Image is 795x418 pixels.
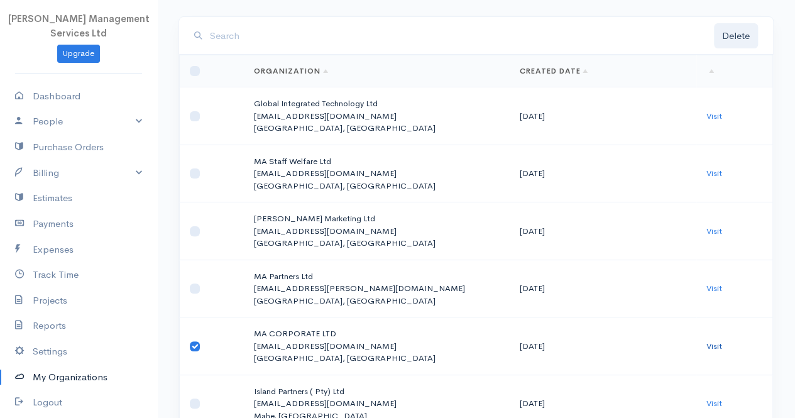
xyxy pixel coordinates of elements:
p: [EMAIL_ADDRESS][DOMAIN_NAME] [254,397,500,410]
td: MA Partners Ltd [244,260,510,317]
a: Visit [706,283,722,294]
input: Search [210,23,714,49]
span: [PERSON_NAME] Management Services Ltd [8,13,150,39]
p: [GEOGRAPHIC_DATA], [GEOGRAPHIC_DATA] [254,237,500,250]
a: Visit [706,341,722,351]
p: [GEOGRAPHIC_DATA], [GEOGRAPHIC_DATA] [254,122,500,135]
td: [DATE] [510,317,696,375]
a: Visit [706,226,722,236]
td: [DATE] [510,202,696,260]
td: [DATE] [510,260,696,317]
a: Visit [706,168,722,179]
a: Created Date [520,66,588,76]
p: [EMAIL_ADDRESS][DOMAIN_NAME] [254,340,500,353]
td: Global Integrated Technology Ltd [244,87,510,145]
button: Delete [714,23,758,49]
a: Organization [254,66,328,76]
a: Upgrade [57,45,100,63]
p: [EMAIL_ADDRESS][DOMAIN_NAME] [254,225,500,238]
a: Visit [706,111,722,121]
p: [GEOGRAPHIC_DATA], [GEOGRAPHIC_DATA] [254,295,500,307]
p: [EMAIL_ADDRESS][DOMAIN_NAME] [254,110,500,123]
td: [DATE] [510,145,696,202]
td: MA Staff Welfare Ltd [244,145,510,202]
td: MA CORPORATE LTD [244,317,510,375]
p: [EMAIL_ADDRESS][DOMAIN_NAME] [254,167,500,180]
td: [PERSON_NAME] Marketing Ltd [244,202,510,260]
td: [DATE] [510,87,696,145]
p: [GEOGRAPHIC_DATA], [GEOGRAPHIC_DATA] [254,180,500,192]
p: [GEOGRAPHIC_DATA], [GEOGRAPHIC_DATA] [254,352,500,365]
a: Visit [706,398,722,409]
p: [EMAIL_ADDRESS][PERSON_NAME][DOMAIN_NAME] [254,282,500,295]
